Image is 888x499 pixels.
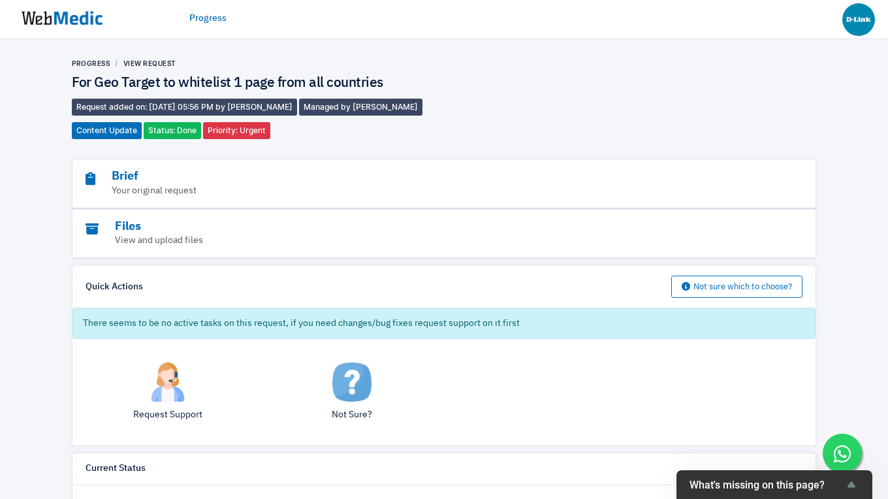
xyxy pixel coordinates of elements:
h3: Files [86,219,731,234]
span: Request added on: [DATE] 05:56 PM by [PERSON_NAME] [72,99,297,116]
span: What's missing on this page? [690,479,844,491]
a: Progress [72,59,110,67]
h6: Quick Actions [86,282,143,293]
span: Status: Done [144,122,201,139]
h3: Brief [86,169,731,184]
p: Request Support [86,408,250,422]
button: Show survey - What's missing on this page? [690,477,859,492]
span: Priority: Urgent [203,122,270,139]
h4: For Geo Target to whitelist 1 page from all countries [72,75,444,92]
p: Your original request [86,184,731,198]
div: There seems to be no active tasks on this request, if you need changes/bug fixes request support ... [72,308,816,339]
button: Not sure which to choose? [671,276,802,298]
span: Managed by [PERSON_NAME] [299,99,422,116]
nav: breadcrumb [72,59,444,69]
img: not-sure.png [332,362,372,402]
p: View and upload files [86,234,731,248]
span: Content Update [72,122,142,139]
a: Progress [189,12,227,25]
a: View Request [123,59,176,67]
p: Not Sure? [270,408,434,422]
h6: Current Status [86,463,146,475]
img: support.png [148,362,187,402]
